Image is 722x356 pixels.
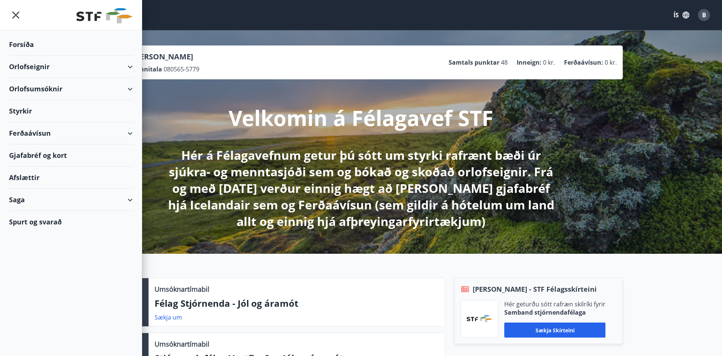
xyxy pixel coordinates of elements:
p: Umsóknartímabil [155,284,209,294]
div: Orlofsumsóknir [9,78,133,100]
p: Hér geturðu sótt rafræn skilríki fyrir [504,300,605,308]
div: Gjafabréf og kort [9,144,133,167]
img: vjCaq2fThgY3EUYqSgpjEiBg6WP39ov69hlhuPVN.png [467,315,492,322]
div: Spurt og svarað [9,211,133,233]
p: Umsóknartímabil [155,339,209,349]
button: menu [9,8,23,22]
div: Forsíða [9,33,133,56]
button: ÍS [669,8,693,22]
span: B [702,11,706,19]
p: Félag Stjórnenda - Jól og áramót [155,297,439,310]
span: 48 [501,58,508,67]
span: [PERSON_NAME] - STF Félagsskírteini [473,284,597,294]
p: Velkomin á Félagavef STF [229,103,493,132]
div: Ferðaávísun [9,122,133,144]
p: Kennitala [132,65,162,73]
div: Orlofseignir [9,56,133,78]
p: [PERSON_NAME] [132,52,199,62]
p: Ferðaávísun : [564,58,603,67]
a: Sækja um [155,313,182,321]
span: 0 kr. [605,58,617,67]
p: Hér á Félagavefnum getur þú sótt um styrki rafrænt bæði úr sjúkra- og menntasjóði sem og bókað og... [162,147,560,230]
img: union_logo [76,8,133,23]
div: Afslættir [9,167,133,189]
span: 0 kr. [543,58,555,67]
button: B [695,6,713,24]
div: Saga [9,189,133,211]
span: 080565-5779 [164,65,199,73]
button: Sækja skírteini [504,323,605,338]
p: Samband stjórnendafélaga [504,308,605,317]
div: Styrkir [9,100,133,122]
p: Samtals punktar [449,58,499,67]
p: Inneign : [517,58,541,67]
